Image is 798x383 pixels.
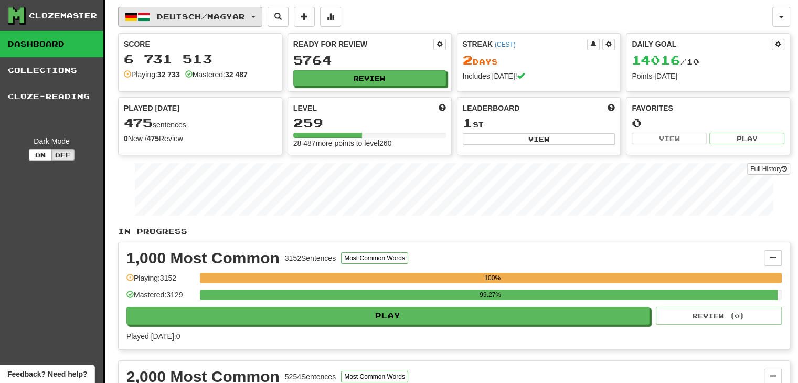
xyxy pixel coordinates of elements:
div: 5254 Sentences [285,371,336,382]
div: Playing: 3152 [126,273,195,290]
span: 475 [124,115,153,130]
button: Play [709,133,784,144]
div: 3152 Sentences [285,253,336,263]
div: st [463,116,615,130]
div: Score [124,39,276,49]
button: View [632,133,707,144]
button: More stats [320,7,341,27]
span: This week in points, UTC [608,103,615,113]
div: 100% [203,273,782,283]
div: Day s [463,54,615,67]
span: Deutsch / Magyar [157,12,245,21]
button: Review [293,70,446,86]
div: 0 [632,116,784,130]
div: Mastered: [185,69,248,80]
span: Played [DATE]: 0 [126,332,180,341]
div: Favorites [632,103,784,113]
span: 14016 [632,52,680,67]
button: Add sentence to collection [294,7,315,27]
button: View [463,133,615,145]
a: Full History [747,163,790,175]
div: New / Review [124,133,276,144]
div: Mastered: 3129 [126,290,195,307]
div: Dark Mode [8,136,95,146]
div: Includes [DATE]! [463,71,615,81]
div: Ready for Review [293,39,433,49]
p: In Progress [118,226,790,237]
div: 99.27% [203,290,778,300]
div: 5764 [293,54,446,67]
strong: 475 [147,134,159,143]
div: Clozemaster [29,10,97,21]
div: 28 487 more points to level 260 [293,138,446,148]
button: Most Common Words [341,371,408,382]
div: Points [DATE] [632,71,784,81]
span: Level [293,103,317,113]
div: Playing: [124,69,180,80]
button: Most Common Words [341,252,408,264]
span: 2 [463,52,473,67]
div: 1,000 Most Common [126,250,280,266]
strong: 32 733 [157,70,180,79]
a: (CEST) [495,41,516,48]
strong: 32 487 [225,70,248,79]
div: sentences [124,116,276,130]
span: / 10 [632,57,699,66]
div: 259 [293,116,446,130]
span: Played [DATE] [124,103,179,113]
button: On [29,149,52,161]
button: Deutsch/Magyar [118,7,262,27]
span: 1 [463,115,473,130]
strong: 0 [124,134,128,143]
div: Streak [463,39,588,49]
span: Open feedback widget [7,369,87,379]
button: Off [51,149,75,161]
button: Search sentences [268,7,289,27]
div: Daily Goal [632,39,772,50]
div: 6 731 513 [124,52,276,66]
span: Leaderboard [463,103,520,113]
span: Score more points to level up [439,103,446,113]
button: Play [126,307,650,325]
button: Review (0) [656,307,782,325]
